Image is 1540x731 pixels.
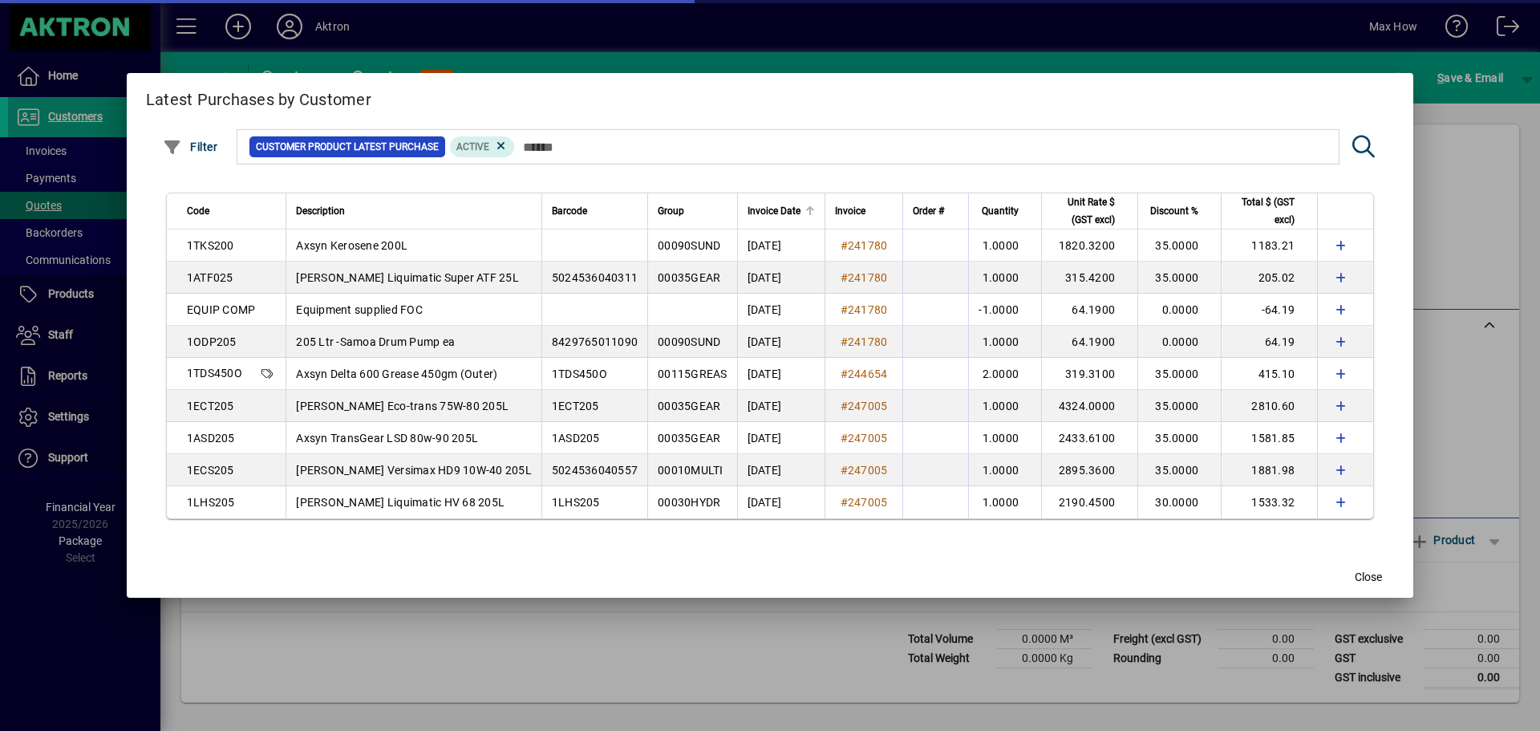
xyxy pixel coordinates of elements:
[968,486,1041,518] td: 1.0000
[1221,326,1317,358] td: 64.19
[1137,454,1221,486] td: 35.0000
[187,202,209,220] span: Code
[1221,262,1317,294] td: 205.02
[256,139,439,155] span: Customer Product Latest Purchase
[1148,202,1213,220] div: Discount %
[658,432,720,445] span: 00035GEAR
[913,202,944,220] span: Order #
[127,73,1413,120] h2: Latest Purchases by Customer
[1221,454,1317,486] td: 1881.98
[1221,422,1317,454] td: 1581.85
[841,239,848,252] span: #
[1137,358,1221,390] td: 35.0000
[848,303,888,316] span: 241780
[848,271,888,284] span: 241780
[841,400,848,412] span: #
[1041,326,1137,358] td: 64.1900
[841,271,848,284] span: #
[1137,294,1221,326] td: 0.0000
[748,202,800,220] span: Invoice Date
[841,464,848,477] span: #
[968,326,1041,358] td: 1.0000
[835,461,894,479] a: #247005
[296,335,455,348] span: 205 Ltr -Samoa Drum Pump ea
[1221,486,1317,518] td: 1533.32
[187,303,256,316] span: EQUIP COMP
[658,202,684,220] span: Group
[187,271,233,284] span: 1ATF025
[968,294,1041,326] td: -1.0000
[1221,229,1317,262] td: 1183.21
[296,368,497,380] span: Axsyn Delta 600 Grease 450gm (Outer)
[841,368,848,380] span: #
[187,239,234,252] span: 1TKS200
[658,239,720,252] span: 00090SUND
[1137,229,1221,262] td: 35.0000
[848,400,888,412] span: 247005
[835,429,894,447] a: #247005
[841,432,848,445] span: #
[552,400,599,412] span: 1ECT205
[841,335,848,348] span: #
[1041,358,1137,390] td: 319.3100
[296,239,407,252] span: Axsyn Kerosene 200L
[835,333,894,351] a: #241780
[1041,422,1137,454] td: 2433.6100
[296,496,505,509] span: [PERSON_NAME] Liquimatic HV 68 205L
[187,496,235,509] span: 1LHS205
[1221,390,1317,422] td: 2810.60
[159,132,222,161] button: Filter
[1137,422,1221,454] td: 35.0000
[658,496,720,509] span: 00030HYDR
[848,368,888,380] span: 244654
[552,432,600,445] span: 1ASD205
[1052,193,1129,229] div: Unit Rate $ (GST excl)
[748,202,815,220] div: Invoice Date
[1231,193,1295,229] span: Total $ (GST excl)
[1041,486,1137,518] td: 2190.4500
[968,229,1041,262] td: 1.0000
[1231,193,1309,229] div: Total $ (GST excl)
[187,464,234,477] span: 1ECS205
[848,496,888,509] span: 247005
[552,464,638,477] span: 5024536040557
[552,368,607,380] span: 1TDS450O
[296,202,345,220] span: Description
[296,432,478,445] span: Axsyn TransGear LSD 80w-90 205L
[1137,390,1221,422] td: 35.0000
[658,464,723,477] span: 00010MULTI
[835,202,865,220] span: Invoice
[968,454,1041,486] td: 1.0000
[968,358,1041,390] td: 2.0000
[737,454,825,486] td: [DATE]
[737,358,825,390] td: [DATE]
[552,496,600,509] span: 1LHS205
[1041,294,1137,326] td: 64.1900
[737,422,825,454] td: [DATE]
[552,335,638,348] span: 8429765011090
[737,390,825,422] td: [DATE]
[835,237,894,254] a: #241780
[968,262,1041,294] td: 1.0000
[456,141,489,152] span: Active
[968,422,1041,454] td: 1.0000
[737,326,825,358] td: [DATE]
[1150,202,1198,220] span: Discount %
[296,271,519,284] span: [PERSON_NAME] Liquimatic Super ATF 25L
[1343,562,1394,591] button: Close
[835,493,894,511] a: #247005
[552,202,587,220] span: Barcode
[835,301,894,319] a: #241780
[187,400,234,412] span: 1ECT205
[658,368,727,380] span: 00115GREAS
[982,202,1019,220] span: Quantity
[835,202,894,220] div: Invoice
[968,390,1041,422] td: 1.0000
[1221,294,1317,326] td: -64.19
[1041,229,1137,262] td: 1820.3200
[1041,454,1137,486] td: 2895.3600
[1052,193,1115,229] span: Unit Rate $ (GST excl)
[187,335,237,348] span: 1ODP205
[1137,486,1221,518] td: 30.0000
[187,202,277,220] div: Code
